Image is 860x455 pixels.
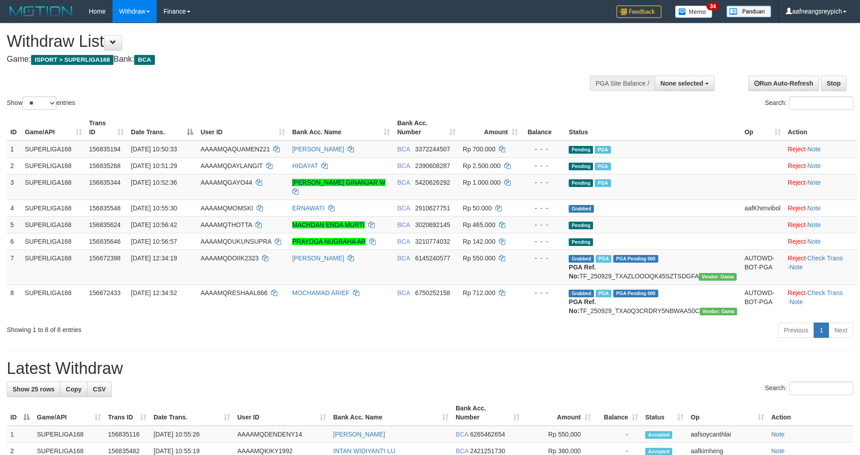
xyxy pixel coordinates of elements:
[463,179,501,186] span: Rp 1.000.000
[569,255,594,263] span: Grabbed
[200,179,252,186] span: AAAAMQGAYO44
[789,96,853,110] input: Search:
[784,157,857,174] td: ·
[397,221,410,228] span: BCA
[21,141,85,158] td: SUPERLIGA168
[784,216,857,233] td: ·
[234,400,330,426] th: User ID: activate to sort column ascending
[596,255,611,263] span: Marked by aafsoycanthlai
[21,115,85,141] th: Game/API: activate to sort column ascending
[613,290,658,297] span: PGA Pending
[807,205,821,212] a: Note
[289,115,394,141] th: Bank Acc. Name: activate to sort column ascending
[150,426,234,443] td: [DATE] 10:55:26
[104,400,150,426] th: Trans ID: activate to sort column ascending
[463,238,495,245] span: Rp 142.000
[131,205,177,212] span: [DATE] 10:55:30
[292,255,344,262] a: [PERSON_NAME]
[687,400,768,426] th: Op: activate to sort column ascending
[645,431,672,439] span: Accepted
[415,179,450,186] span: Copy 5420626292 to clipboard
[523,400,594,426] th: Amount: activate to sort column ascending
[7,96,75,110] label: Show entries
[66,386,81,393] span: Copy
[292,146,344,153] a: [PERSON_NAME]
[525,237,561,246] div: - - -
[699,273,737,281] span: Vendor URL: https://trx31.1velocity.biz
[333,431,385,438] a: [PERSON_NAME]
[569,163,593,170] span: Pending
[525,254,561,263] div: - - -
[789,382,853,395] input: Search:
[7,174,21,200] td: 3
[784,200,857,216] td: ·
[7,5,75,18] img: MOTION_logo.png
[131,179,177,186] span: [DATE] 10:52:36
[200,162,263,169] span: AAAAMQDAYLANGIT
[687,426,768,443] td: aafsoycanthlai
[415,255,450,262] span: Copy 6145240577 to clipboard
[150,400,234,426] th: Date Trans.: activate to sort column ascending
[89,179,121,186] span: 156835344
[765,382,853,395] label: Search:
[415,289,450,296] span: Copy 6750252158 to clipboard
[788,289,806,296] a: Reject
[104,426,150,443] td: 156835116
[741,200,784,216] td: aafKhimvibol
[33,426,104,443] td: SUPERLIGA168
[333,447,395,455] a: INTAN WIDIYANTI LU
[596,290,611,297] span: Marked by aafsoycanthlai
[87,382,112,397] a: CSV
[788,146,806,153] a: Reject
[415,238,450,245] span: Copy 3210774032 to clipboard
[569,179,593,187] span: Pending
[459,115,521,141] th: Amount: activate to sort column ascending
[821,76,846,91] a: Stop
[788,238,806,245] a: Reject
[784,284,857,319] td: · ·
[200,289,267,296] span: AAAAMQRESHAAL666
[771,431,785,438] a: Note
[7,157,21,174] td: 2
[807,289,843,296] a: Check Trans
[748,76,819,91] a: Run Auto-Refresh
[292,289,350,296] a: MOCHAMAD ARIEF
[807,255,843,262] a: Check Trans
[89,221,121,228] span: 156835624
[595,179,611,187] span: Marked by aafsoycanthlai
[525,288,561,297] div: - - -
[21,157,85,174] td: SUPERLIGA168
[613,255,658,263] span: PGA Pending
[89,255,121,262] span: 156672398
[23,96,56,110] select: Showentries
[778,323,814,338] a: Previous
[569,222,593,229] span: Pending
[456,431,468,438] span: BCA
[463,146,495,153] span: Rp 700.000
[788,221,806,228] a: Reject
[21,250,85,284] td: SUPERLIGA168
[7,55,564,64] h4: Game: Bank:
[7,233,21,250] td: 6
[463,255,495,262] span: Rp 550.000
[565,284,741,319] td: TF_250929_TXA0Q3CRDRY5NBWAA50C
[675,5,713,18] img: Button%20Memo.svg
[655,76,715,91] button: None selected
[771,447,785,455] a: Note
[452,400,523,426] th: Bank Acc. Number: activate to sort column ascending
[807,221,821,228] a: Note
[200,255,258,262] span: AAAAMQDOIIK2323
[789,298,803,305] a: Note
[595,146,611,154] span: Marked by aafsoycanthlai
[200,205,253,212] span: AAAAMQMOMSKI
[7,284,21,319] td: 8
[21,233,85,250] td: SUPERLIGA168
[590,76,655,91] div: PGA Site Balance /
[89,205,121,212] span: 156835548
[525,220,561,229] div: - - -
[131,289,177,296] span: [DATE] 12:34:52
[131,221,177,228] span: [DATE] 10:56:42
[127,115,197,141] th: Date Trans.: activate to sort column descending
[86,115,127,141] th: Trans ID: activate to sort column ascending
[784,250,857,284] td: · ·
